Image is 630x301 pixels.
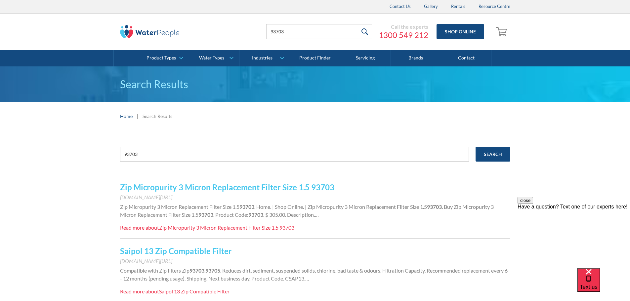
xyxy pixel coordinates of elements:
[147,55,176,61] div: Product Types
[120,182,334,192] a: Zip Micropurity 3 Micron Replacement Filter Size 1.5 93703
[252,55,273,61] div: Industries
[143,113,172,120] div: Search Results
[266,24,372,39] input: Search products
[159,288,230,294] div: Saipol 13 Zip Compatible Filter
[189,267,204,274] strong: 93703
[120,267,508,282] span: . Reduces dirt, sediment, suspended solids, chlorine, bad taste & odours. Filtration Capacity. Re...
[391,50,441,66] a: Brands
[239,50,289,66] a: Industries
[159,224,294,231] div: Zip Micropurity 3 Micron Replacement Filter Size 1.5 93703
[315,211,319,218] span: …
[120,287,230,295] a: Read more aboutSaipol 13 Zip Compatible Filter
[199,55,224,61] div: Water Types
[136,112,139,120] div: |
[120,204,239,210] span: Zip Micropurity 3 Micron Replacement Filter Size 1.5
[305,275,309,282] span: …
[120,193,510,201] div: [DOMAIN_NAME][URL]
[379,23,428,30] div: Call the experts
[496,26,509,37] img: shopping cart
[120,147,469,162] input: e.g. chilled water cooler
[340,50,391,66] a: Servicing
[120,267,189,274] span: Compatible with Zip filters Zip
[120,25,180,38] img: The Water People
[441,50,491,66] a: Contact
[120,257,510,265] div: [DOMAIN_NAME][URL]
[263,211,315,218] span: . $ 305.00. Description.
[205,267,220,274] strong: 93705
[120,224,159,231] div: Read more about
[198,211,213,218] strong: 93703
[213,211,248,218] span: . Product Code:
[518,197,630,276] iframe: podium webchat widget prompt
[120,224,294,232] a: Read more aboutZip Micropurity 3 Micron Replacement Filter Size 1.5 93703
[476,147,510,162] input: Search
[379,30,428,40] a: 1300 549 212
[120,76,510,92] h1: Search Results
[204,267,205,274] span: ,
[248,211,263,218] strong: 93703
[239,204,254,210] strong: 93703
[427,204,442,210] strong: 93703
[120,246,232,256] a: Saipol 13 Zip Compatible Filter
[189,50,239,66] a: Water Types
[437,24,484,39] a: Shop Online
[139,50,189,66] a: Product Types
[577,268,630,301] iframe: podium webchat widget bubble
[120,204,494,218] span: . Buy Zip Micropurity 3 Micron Replacement Filter Size 1.5
[254,204,427,210] span: . Home. | Shop Online. | Zip Micropurity 3 Micron Replacement Filter Size 1.5
[494,24,510,40] a: Open empty cart
[120,113,133,120] a: Home
[120,288,159,294] div: Read more about
[290,50,340,66] a: Product Finder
